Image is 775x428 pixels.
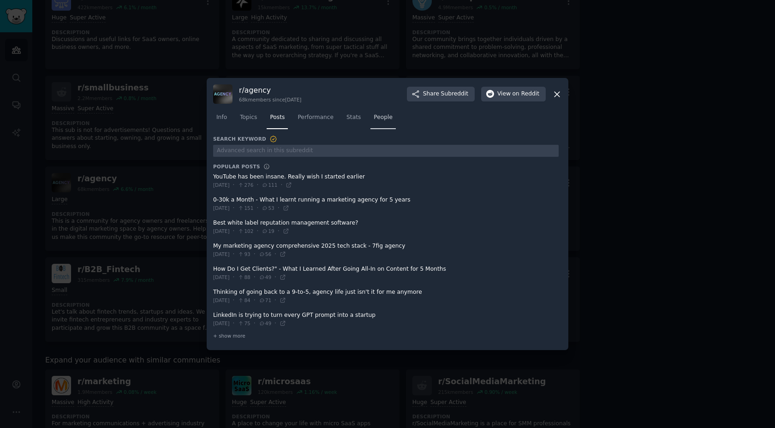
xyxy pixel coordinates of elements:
span: [DATE] [213,205,230,211]
span: 49 [259,274,271,280]
span: 49 [259,320,271,327]
span: · [233,204,235,213]
span: · [233,227,235,236]
span: 111 [262,182,277,188]
span: · [233,297,235,305]
div: 68k members since [DATE] [239,96,301,103]
span: 19 [262,228,274,234]
span: [DATE] [213,320,230,327]
span: · [256,204,258,213]
span: Performance [298,113,334,122]
span: · [274,297,276,305]
span: People [374,113,393,122]
a: Performance [294,110,337,129]
span: 56 [259,251,271,257]
img: agency [213,84,232,104]
span: 53 [262,205,274,211]
a: Posts [267,110,288,129]
span: 88 [238,274,250,280]
span: Share [423,90,468,98]
span: 75 [238,320,250,327]
span: Posts [270,113,285,122]
span: [DATE] [213,274,230,280]
a: Info [213,110,230,129]
span: [DATE] [213,251,230,257]
span: 102 [238,228,253,234]
span: [DATE] [213,182,230,188]
span: 151 [238,205,253,211]
button: ShareSubreddit [407,87,475,101]
span: · [280,181,282,190]
span: 71 [259,297,271,303]
span: View [497,90,539,98]
h3: r/ agency [239,85,301,95]
span: · [233,273,235,282]
span: · [256,227,258,236]
h3: Popular Posts [213,163,260,170]
span: Stats [346,113,361,122]
span: + show more [213,333,245,339]
button: Viewon Reddit [481,87,546,101]
span: [DATE] [213,297,230,303]
span: 93 [238,251,250,257]
span: · [274,273,276,282]
span: · [256,181,258,190]
span: · [254,250,256,259]
span: Subreddit [441,90,468,98]
span: · [278,204,280,213]
span: · [254,297,256,305]
span: [DATE] [213,228,230,234]
span: Topics [240,113,257,122]
h3: Search Keyword [213,135,278,143]
a: People [370,110,396,129]
span: · [274,250,276,259]
span: · [233,181,235,190]
span: · [254,320,256,328]
span: on Reddit [513,90,539,98]
span: 84 [238,297,250,303]
span: · [233,250,235,259]
a: Stats [343,110,364,129]
a: Topics [237,110,260,129]
span: · [233,320,235,328]
span: · [254,273,256,282]
input: Advanced search in this subreddit [213,145,559,157]
span: · [278,227,280,236]
span: Info [216,113,227,122]
span: 276 [238,182,253,188]
span: · [274,320,276,328]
